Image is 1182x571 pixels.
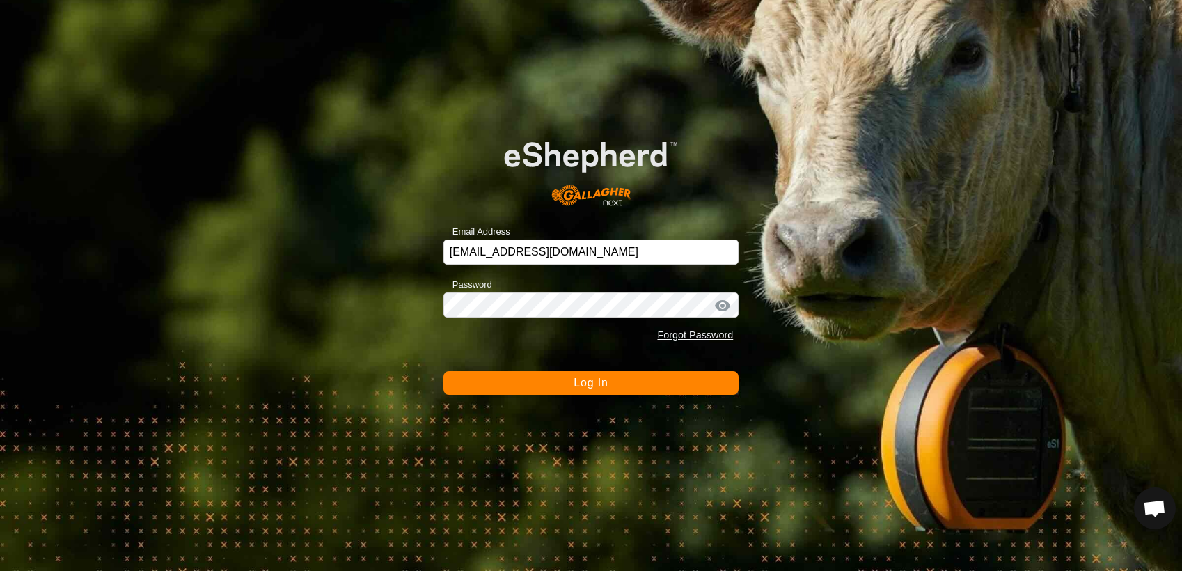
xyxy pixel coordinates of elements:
a: Forgot Password [657,329,733,341]
input: Email Address [443,240,739,265]
div: Open chat [1134,487,1176,529]
label: Password [443,278,492,292]
button: Log In [443,371,739,395]
img: E-shepherd Logo [473,117,709,218]
label: Email Address [443,225,510,239]
span: Log In [574,377,608,389]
